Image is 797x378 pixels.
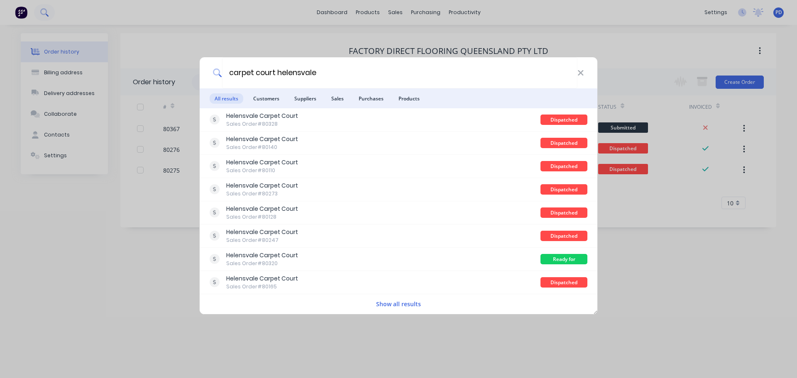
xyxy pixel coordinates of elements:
[540,138,587,148] div: Dispatched
[226,158,298,167] div: Helensvale Carpet Court
[226,135,298,144] div: Helensvale Carpet Court
[289,93,321,104] span: Suppliers
[326,93,349,104] span: Sales
[226,112,298,120] div: Helensvale Carpet Court
[222,57,577,88] input: Start typing a customer or supplier name to create a new order...
[374,299,423,309] button: Show all results
[226,120,298,128] div: Sales Order #80328
[540,161,587,171] div: Dispatched
[226,181,298,190] div: Helensvale Carpet Court
[540,254,587,264] div: Ready for Collection
[540,277,587,288] div: Dispatched
[540,207,587,218] div: Dispatched
[210,93,243,104] span: All results
[226,237,298,244] div: Sales Order #80247
[226,167,298,174] div: Sales Order #80110
[226,228,298,237] div: Helensvale Carpet Court
[394,93,425,104] span: Products
[248,93,284,104] span: Customers
[226,205,298,213] div: Helensvale Carpet Court
[226,190,298,198] div: Sales Order #80273
[540,231,587,241] div: Dispatched
[540,115,587,125] div: Dispatched
[354,93,389,104] span: Purchases
[226,260,298,267] div: Sales Order #80320
[226,274,298,283] div: Helensvale Carpet Court
[540,184,587,195] div: Dispatched
[226,213,298,221] div: Sales Order #80128
[226,251,298,260] div: Helensvale Carpet Court
[226,144,298,151] div: Sales Order #80140
[226,283,298,290] div: Sales Order #80165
